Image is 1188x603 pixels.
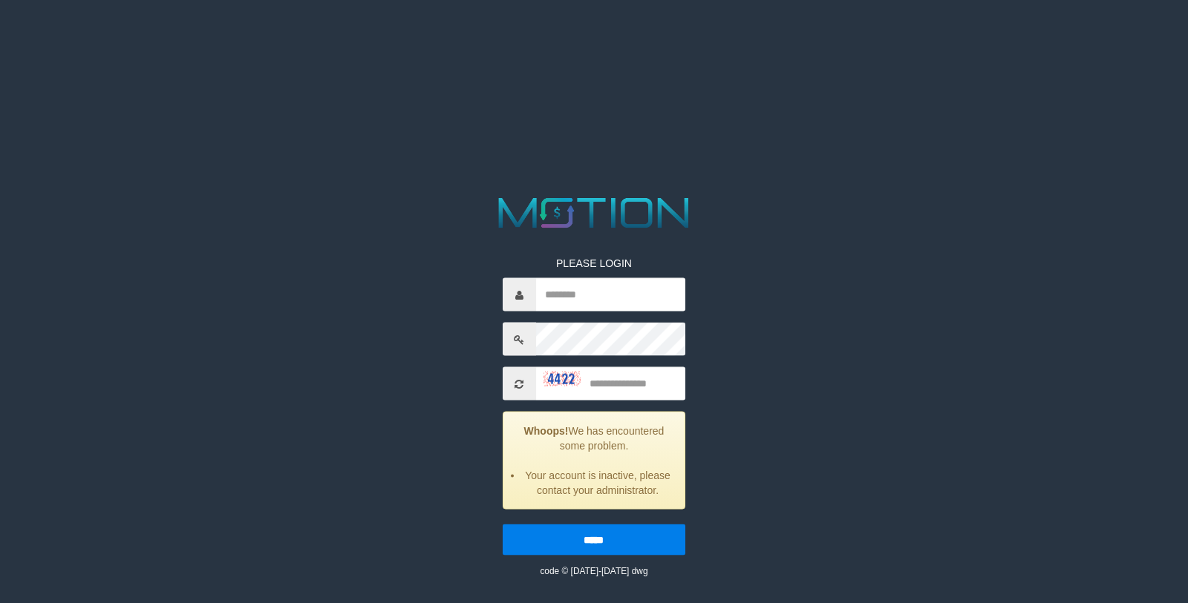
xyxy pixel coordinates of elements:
small: code © [DATE]-[DATE] dwg [540,566,647,576]
strong: Whoops! [524,425,569,437]
img: MOTION_logo.png [490,193,698,234]
div: We has encountered some problem. [503,412,686,510]
li: Your account is inactive, please contact your administrator. [522,468,674,498]
p: PLEASE LOGIN [503,256,686,271]
img: captcha [544,372,581,386]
